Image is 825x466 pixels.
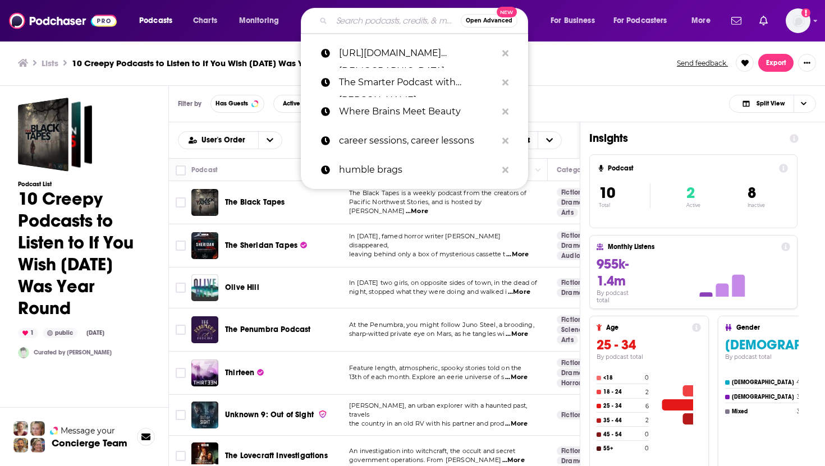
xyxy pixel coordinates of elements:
p: https://www.ajadedgay.com/162-queer-beauty-unfiltered-with-vincent-branchesi-karim-fadel/#google_... [339,39,497,68]
p: Active [686,202,700,208]
a: Show notifications dropdown [755,11,772,30]
a: Drama [557,456,588,465]
span: Toggle select row [176,368,186,378]
a: Drama [557,241,588,250]
h1: Insights [589,131,781,145]
span: Thirteen [225,368,254,377]
a: Science Fiction [557,325,614,334]
button: Export [758,54,794,72]
button: Choose View [729,95,816,113]
div: Categories [557,163,592,177]
button: Active [273,95,310,113]
h4: Age [606,324,687,331]
button: open menu [231,12,294,30]
span: leaving behind only a box of mysterious cassette t [349,250,506,258]
a: Lists [42,58,58,68]
h4: 35 - 44 [603,417,643,424]
span: [PERSON_NAME], an urban explorer with a haunted past, travels [349,402,527,418]
a: Olive Hill [191,274,218,301]
span: 13th of each month. Explore an eerie universe of s [349,373,505,381]
span: 955k-1.4m [597,256,629,289]
span: Logged in as SolComms [786,8,810,33]
button: Send feedback. [673,58,731,68]
span: Toggle select row [176,451,186,461]
h4: <18 [603,375,643,381]
h4: 55+ [603,445,643,452]
span: An investigation into witchcraft, the occult and secret [349,447,515,455]
span: 10 [599,183,615,202]
a: Drama [557,198,588,207]
button: open menu [258,132,282,149]
button: Column Actions [531,163,545,177]
span: the country in an old RV with his partner and prod [349,419,505,427]
span: ...More [506,250,529,259]
h2: Choose List sort [178,131,282,149]
img: User Profile [786,8,810,33]
span: User's Order [201,136,249,144]
h4: Podcast [608,164,774,172]
h3: 10 Creepy Podcasts to Listen to If You Wish [DATE] Was Year Round [72,58,345,68]
h4: 18 - 24 [603,389,643,395]
h4: Monthly Listens [608,243,776,251]
span: sharp-witted private eye on Mars, as he tangles wi [349,330,505,338]
span: ...More [505,419,528,428]
p: humble brags [339,155,497,184]
img: The Black Tapes [191,189,218,216]
span: For Business [551,13,595,29]
h3: Concierge Team [52,437,127,449]
a: Fiction [557,278,586,287]
h4: 3 [797,393,800,400]
img: Jon Profile [13,438,28,453]
a: QueerPodventurer [18,347,29,358]
button: open menu [684,12,725,30]
div: Search podcasts, credits, & more... [311,8,539,34]
p: Where Brains Meet Beauty [339,97,497,126]
h4: 2 [645,417,649,424]
a: Show notifications dropdown [727,11,746,30]
p: career sessions, career lessons [339,126,497,155]
h4: By podcast total [597,353,701,361]
span: Feature length, atmospheric, spooky stories told on the [349,364,521,372]
img: Jules Profile [30,421,45,436]
span: New [497,7,517,17]
span: Toggle select row [176,325,186,335]
a: Drama [557,368,588,377]
img: Thirteen [191,359,218,386]
a: Arts [557,335,578,344]
div: 1 [18,328,38,338]
h4: [DEMOGRAPHIC_DATA] [732,379,794,386]
span: In [DATE], famed horror writer [PERSON_NAME] disappeared, [349,232,501,249]
img: Sydney Profile [13,421,28,436]
input: Search podcasts, credits, & more... [332,12,461,30]
span: Toggle select row [176,197,186,207]
a: Unknown 9: Out of Sight [225,409,327,421]
span: ...More [506,330,528,339]
img: The Penumbra Podcast [191,316,218,343]
a: Charts [186,12,224,30]
a: 10 Creepy Podcasts to Listen to If You Wish Halloween Was Year Round [18,98,92,172]
button: Has Guests [210,95,264,113]
a: Horror [557,379,585,387]
a: The Sheridan Tapes [191,232,218,259]
span: 2 [686,183,695,202]
a: Audio Drama [557,251,608,260]
span: The Sheridan Tapes [225,241,297,250]
a: Fiction [557,315,586,324]
span: At the Penumbra, you might follow Juno Steel, a brooding, [349,321,534,329]
a: career sessions, career lessons [301,126,528,155]
a: Drama [557,288,588,297]
span: The Lovecraft Investigations [225,451,328,460]
a: The Penumbra Podcast [225,324,310,335]
span: Has Guests [216,100,248,107]
h4: [DEMOGRAPHIC_DATA] [732,394,795,400]
span: 8 [748,183,756,202]
a: The Lovecraft Investigations [225,450,328,462]
span: Message your [61,425,115,436]
h4: 45 - 54 [603,431,643,438]
a: humble brags [301,155,528,184]
a: [URL][DOMAIN_NAME][DEMOGRAPHIC_DATA][PERSON_NAME] [301,39,528,68]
